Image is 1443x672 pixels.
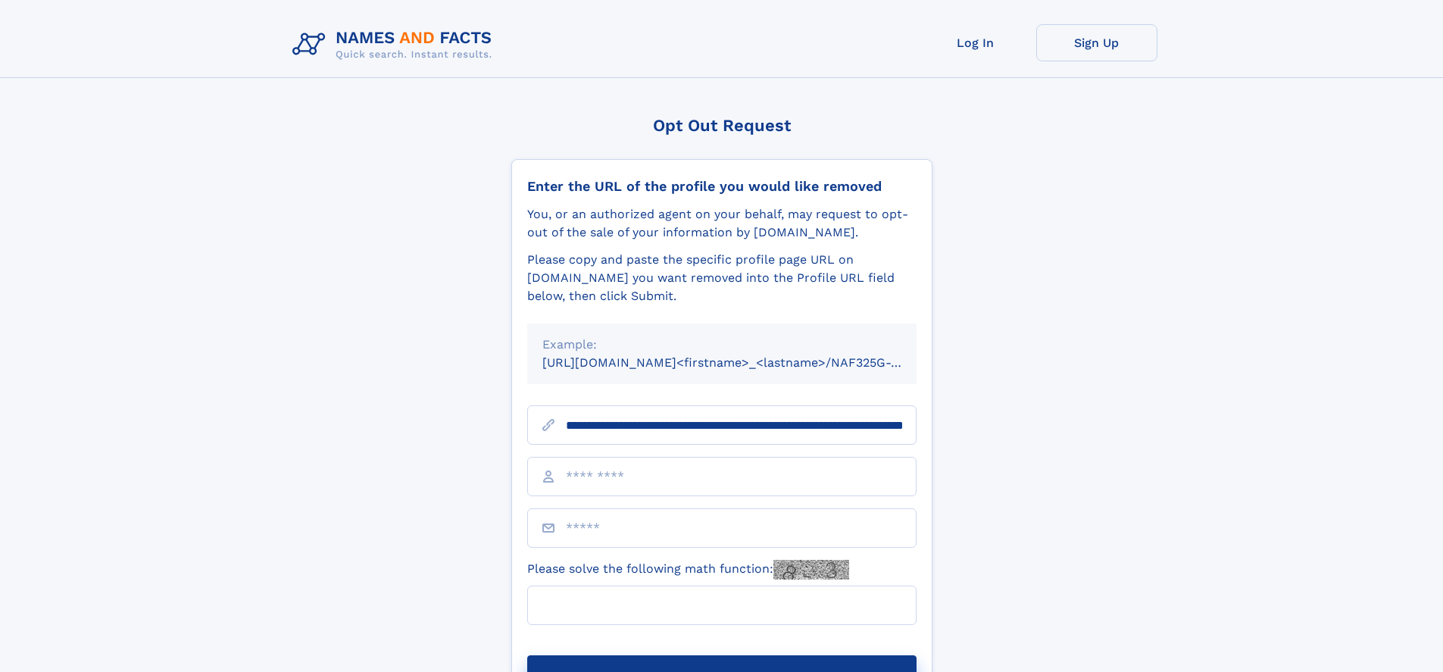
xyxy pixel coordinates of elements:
[542,355,945,370] small: [URL][DOMAIN_NAME]<firstname>_<lastname>/NAF325G-xxxxxxxx
[527,205,917,242] div: You, or an authorized agent on your behalf, may request to opt-out of the sale of your informatio...
[1036,24,1157,61] a: Sign Up
[527,251,917,305] div: Please copy and paste the specific profile page URL on [DOMAIN_NAME] you want removed into the Pr...
[542,336,901,354] div: Example:
[527,560,849,580] label: Please solve the following math function:
[286,24,504,65] img: Logo Names and Facts
[527,178,917,195] div: Enter the URL of the profile you would like removed
[915,24,1036,61] a: Log In
[511,116,932,135] div: Opt Out Request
